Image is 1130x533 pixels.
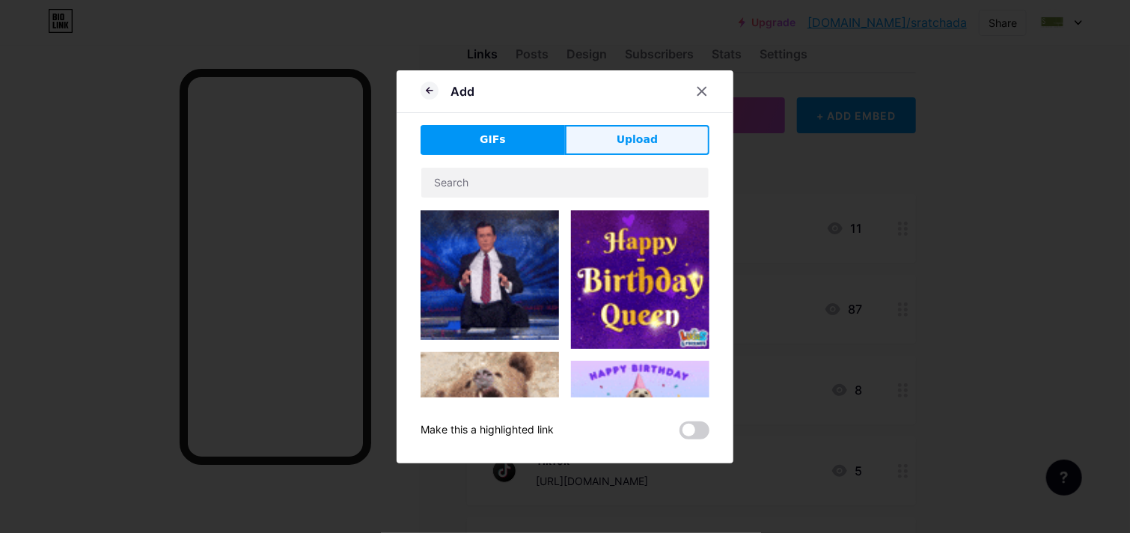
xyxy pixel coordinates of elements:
div: Add [451,82,474,100]
button: Upload [565,125,709,155]
input: Search [421,168,709,198]
span: Upload [617,132,658,147]
img: Gihpy [421,210,559,341]
img: Gihpy [421,352,559,490]
img: Gihpy [571,361,709,444]
button: GIFs [421,125,565,155]
span: GIFs [480,132,506,147]
div: Make this a highlighted link [421,421,554,439]
img: Gihpy [571,210,709,349]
